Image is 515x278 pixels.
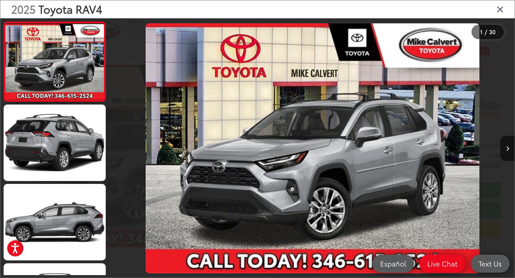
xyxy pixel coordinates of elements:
[3,183,107,261] img: 2025 Toyota RAV4 XLE
[500,136,515,161] button: Next image
[372,255,414,273] a: Español
[489,28,496,36] span: 30
[419,255,465,273] a: Live Chat
[4,24,105,99] img: 2025 Toyota RAV4 XLE
[424,259,461,268] span: Live Chat
[110,23,515,274] div: 2025 Toyota RAV4 XLE 0
[3,104,107,182] img: 2025 Toyota RAV4 XLE
[377,259,410,268] span: Español
[146,23,480,274] img: 2025 Toyota RAV4 XLE
[484,29,488,34] span: /
[475,259,505,268] span: Text Us
[38,1,102,17] span: Toyota RAV4
[497,4,504,14] i: Close gallery
[480,28,483,36] span: 1
[11,1,36,17] span: 2025
[471,255,510,273] a: Text Us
